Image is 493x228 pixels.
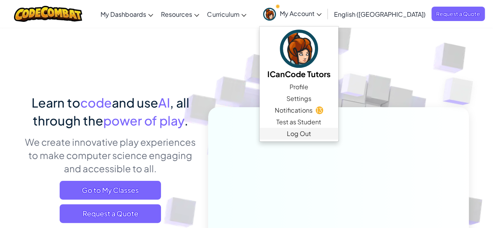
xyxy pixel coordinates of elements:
[112,95,158,110] span: and use
[207,10,239,18] span: Curriculum
[334,10,426,18] span: English ([GEOGRAPHIC_DATA])
[267,68,330,80] h5: ICanCode Tutors
[263,8,276,21] img: avatar
[60,204,161,223] a: Request a Quote
[260,116,338,128] a: Test as Student
[280,30,318,68] img: avatar
[260,93,338,104] a: Settings
[161,10,192,18] span: Resources
[259,2,325,26] a: My Account
[260,28,338,81] a: ICanCode Tutors
[103,113,184,128] span: power of play
[32,95,80,110] span: Learn to
[260,104,338,116] a: Notifications13
[14,6,82,22] img: CodeCombat logo
[184,113,188,128] span: .
[316,106,323,114] span: 13
[157,4,203,25] a: Resources
[431,7,485,21] a: Request a Quote
[203,4,250,25] a: Curriculum
[275,106,313,115] span: Notifications
[326,58,382,116] img: Overlap cubes
[280,9,322,18] span: My Account
[80,95,112,110] span: code
[101,10,146,18] span: My Dashboards
[97,4,157,25] a: My Dashboards
[158,95,170,110] span: AI
[330,4,429,25] a: English ([GEOGRAPHIC_DATA])
[60,181,161,200] a: Go to My Classes
[25,135,196,175] p: We create innovative play experiences to make computer science engaging and accessible to all.
[260,128,338,140] a: Log Out
[260,81,338,93] a: Profile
